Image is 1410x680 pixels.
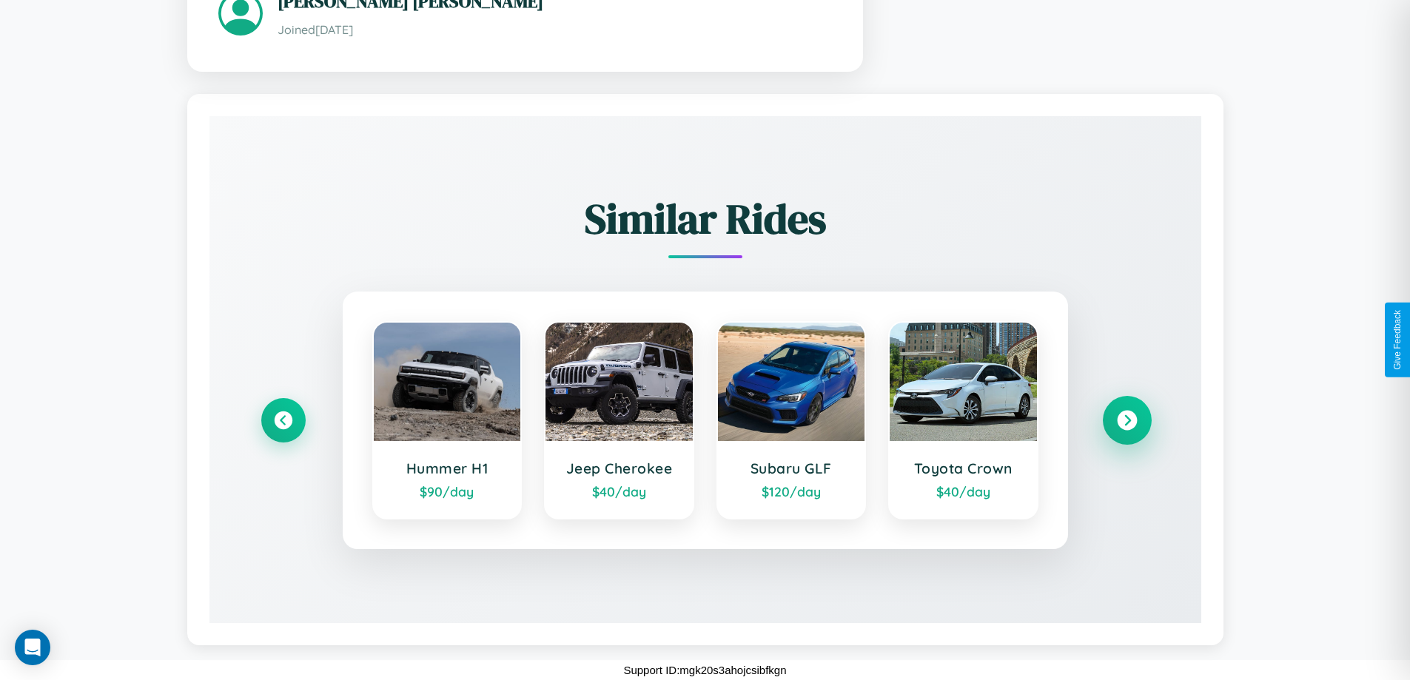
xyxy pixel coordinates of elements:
div: $ 90 /day [389,483,506,499]
h3: Subaru GLF [733,459,850,477]
h3: Toyota Crown [904,459,1022,477]
h2: Similar Rides [261,190,1149,247]
div: $ 40 /day [560,483,678,499]
div: Open Intercom Messenger [15,630,50,665]
h3: Hummer H1 [389,459,506,477]
a: Jeep Cherokee$40/day [544,321,694,519]
p: Support ID: mgk20s3ahojcsibfkgn [623,660,786,680]
div: $ 40 /day [904,483,1022,499]
h3: Jeep Cherokee [560,459,678,477]
a: Hummer H1$90/day [372,321,523,519]
a: Subaru GLF$120/day [716,321,867,519]
p: Joined [DATE] [278,19,832,41]
a: Toyota Crown$40/day [888,321,1038,519]
div: $ 120 /day [733,483,850,499]
div: Give Feedback [1392,310,1403,370]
